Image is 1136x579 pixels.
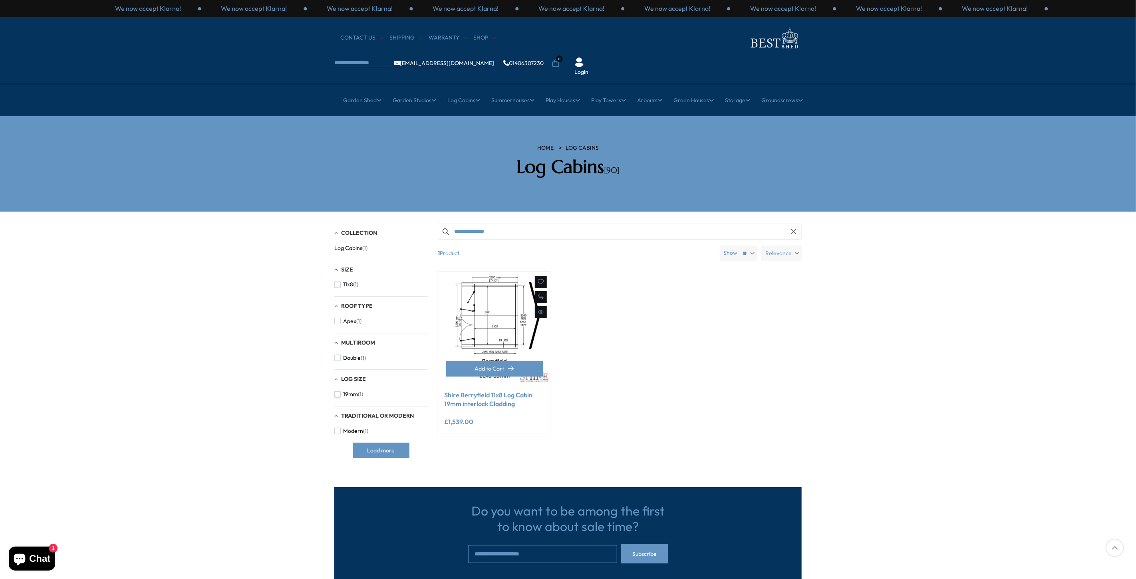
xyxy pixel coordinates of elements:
[334,425,368,437] button: Modern
[645,4,711,13] p: We now accept Klarna!
[362,245,367,252] span: (1)
[341,412,414,419] span: Traditional or Modern
[539,4,605,13] p: We now accept Klarna!
[591,90,626,110] a: Play Towers
[444,391,545,408] a: Shire Berryfield 11x8 Log Cabin 19mm interlock Cladding
[574,68,588,76] a: Login
[765,246,792,261] span: Relevance
[836,4,942,13] div: 2 / 3
[621,544,668,563] button: Subscribe
[367,448,395,453] span: Load more
[673,90,714,110] a: Green Houses
[334,242,367,254] button: Log Cabins (1)
[394,60,494,66] a: [EMAIL_ADDRESS][DOMAIN_NAME]
[475,366,504,371] span: Add to Cart
[546,90,580,110] a: Play Houses
[341,229,377,236] span: Collection
[356,318,361,325] span: (1)
[334,245,362,252] span: Log Cabins
[473,34,496,42] a: Shop
[574,58,584,67] img: User Icon
[724,249,738,257] label: Show
[962,4,1028,13] p: We now accept Klarna!
[454,156,682,178] h2: Log Cabins
[491,90,534,110] a: Summerhouses
[751,4,816,13] p: We now accept Klarna!
[6,547,58,573] inbox-online-store-chat: Shopify online store chat
[435,246,717,261] span: Product
[343,281,353,288] span: 11x8
[334,389,363,400] button: 19mm
[761,246,802,261] label: Relevance
[446,361,543,377] button: Add to Cart
[537,144,554,152] a: HOME
[307,4,413,13] div: 3 / 3
[389,34,423,42] a: Shipping
[361,355,366,361] span: (1)
[746,25,802,51] img: logo
[334,279,358,290] button: 11x8
[115,4,181,13] p: We now accept Klarna!
[343,355,361,361] span: Double
[632,551,657,557] span: Subscribe
[761,90,803,110] a: Groundscrews
[725,90,750,110] a: Storage
[201,4,307,13] div: 2 / 3
[503,60,544,66] a: 01406307230
[604,165,620,175] span: [90]
[343,318,356,325] span: Apex
[343,391,358,398] span: 19mm
[552,59,560,67] a: 0
[856,4,922,13] p: We now accept Klarna!
[444,418,473,425] ins: £1,539.00
[221,4,287,13] p: We now accept Klarna!
[447,90,480,110] a: Log Cabins
[343,428,363,434] span: Modern
[942,4,1048,13] div: 3 / 3
[340,34,383,42] a: CONTACT US
[519,4,625,13] div: 2 / 3
[731,4,836,13] div: 1 / 3
[327,4,393,13] p: We now accept Klarna!
[393,90,436,110] a: Garden Studios
[438,246,440,261] b: 1
[358,391,363,398] span: (1)
[341,339,375,346] span: Multiroom
[334,315,361,327] button: Apex
[341,375,366,383] span: Log Size
[429,34,467,42] a: Warranty
[341,302,373,309] span: Roof Type
[334,352,366,364] button: Double
[353,281,358,288] span: (1)
[438,272,551,385] img: Shire Berryfield 11x8 Log Cabin 19mm interlock Cladding - Best Shed
[95,4,201,13] div: 1 / 3
[566,144,599,152] a: Log Cabins
[343,90,381,110] a: Garden Shed
[363,428,368,434] span: (1)
[353,443,409,458] button: Load more
[637,90,662,110] a: Arbours
[625,4,731,13] div: 3 / 3
[341,266,353,273] span: Size
[438,224,802,240] input: Search products
[433,4,499,13] p: We now accept Klarna!
[556,56,563,62] span: 0
[413,4,519,13] div: 1 / 3
[468,503,668,534] h3: Do you want to be among the first to know about sale time?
